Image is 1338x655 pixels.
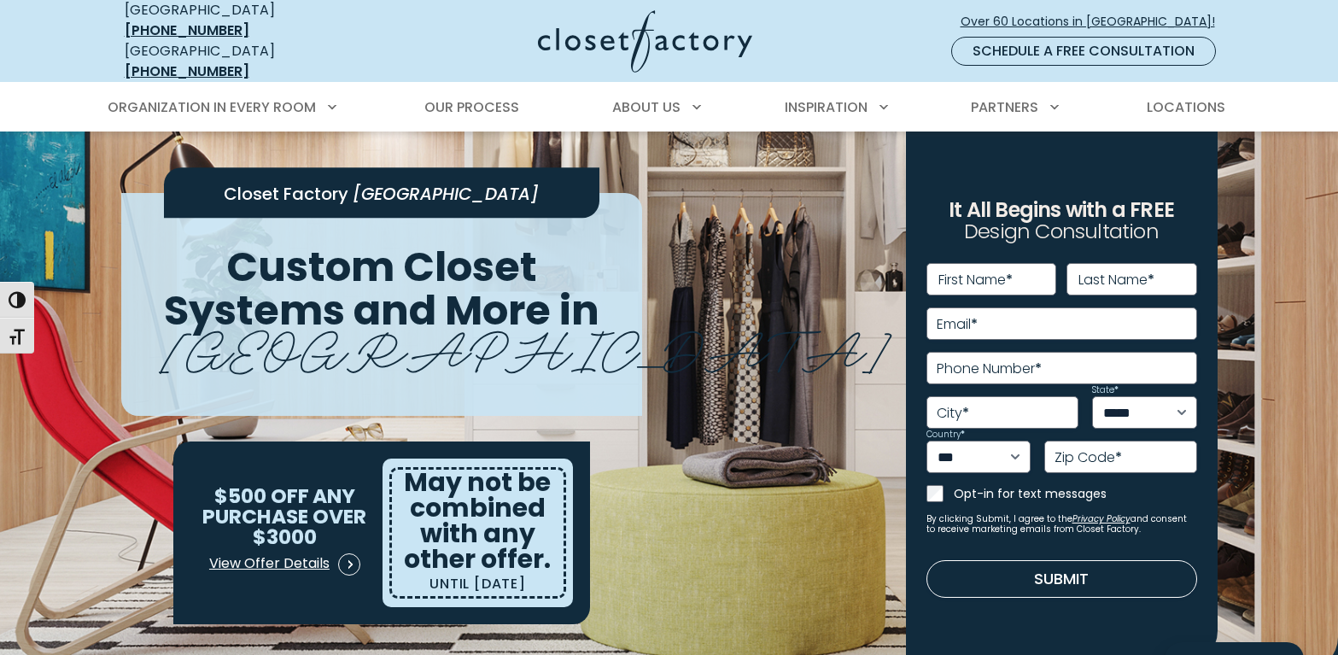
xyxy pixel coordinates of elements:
label: First Name [938,273,1013,287]
label: Last Name [1078,273,1154,287]
span: Partners [971,97,1038,117]
label: State [1092,386,1119,395]
label: Opt-in for text messages [954,485,1197,502]
span: Custom Closet Systems and More in [164,238,599,339]
a: Over 60 Locations in [GEOGRAPHIC_DATA]! [960,7,1230,37]
span: $500 OFF [214,482,309,510]
span: [GEOGRAPHIC_DATA] [161,307,891,384]
span: Locations [1147,97,1225,117]
img: Closet Factory Logo [538,10,752,73]
p: UNTIL [DATE] [429,572,526,596]
label: Email [937,318,978,331]
a: [PHONE_NUMBER] [125,20,249,40]
button: Submit [926,560,1197,598]
span: Design Consultation [964,218,1159,246]
a: Privacy Policy [1072,512,1131,525]
span: ANY PURCHASE OVER $3000 [202,482,366,552]
label: Country [926,430,965,439]
span: About Us [612,97,681,117]
div: [GEOGRAPHIC_DATA] [125,41,372,82]
span: Our Process [424,97,519,117]
a: [PHONE_NUMBER] [125,61,249,81]
span: It All Begins with a FREE [949,196,1174,224]
span: Organization in Every Room [108,97,316,117]
span: Closet Factory [224,182,348,206]
label: Zip Code [1055,451,1122,465]
span: View Offer Details [209,553,330,574]
a: View Offer Details [208,547,361,582]
span: [GEOGRAPHIC_DATA] [353,182,539,206]
span: Inspiration [785,97,868,117]
span: May not be combined with any other offer. [404,464,551,577]
span: Over 60 Locations in [GEOGRAPHIC_DATA]! [961,13,1229,31]
small: By clicking Submit, I agree to the and consent to receive marketing emails from Closet Factory. [926,514,1197,535]
label: City [937,406,969,420]
nav: Primary Menu [96,84,1243,132]
label: Phone Number [937,362,1042,376]
a: Schedule a Free Consultation [951,37,1216,66]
